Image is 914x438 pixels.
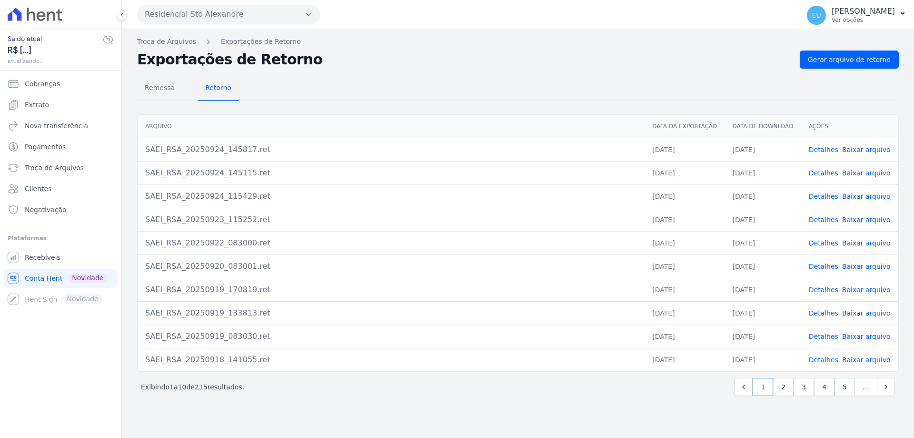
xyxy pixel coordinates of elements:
span: Nova transferência [25,121,88,131]
a: Baixar arquivo [842,216,891,224]
a: Troca de Arquivos [4,158,118,177]
button: Residencial Sto Alexandre [137,5,320,24]
span: Negativação [25,205,67,214]
a: Baixar arquivo [842,333,891,340]
a: Detalhes [809,286,838,294]
span: Saldo atual [8,34,102,44]
a: Baixar arquivo [842,263,891,270]
a: Detalhes [809,239,838,247]
a: Exportações de Retorno [221,37,301,47]
a: Nova transferência [4,116,118,135]
a: Detalhes [809,146,838,153]
a: Baixar arquivo [842,193,891,200]
a: Pagamentos [4,137,118,156]
td: [DATE] [725,278,801,301]
nav: Breadcrumb [137,37,899,47]
td: [DATE] [725,325,801,348]
span: Cobranças [25,79,60,89]
a: Detalhes [809,309,838,317]
a: Cobranças [4,74,118,93]
a: Detalhes [809,263,838,270]
td: [DATE] [645,184,725,208]
a: 4 [814,378,835,396]
p: [PERSON_NAME] [832,7,895,16]
div: SAEI_RSA_20250924_145817.ret [145,144,637,155]
div: SAEI_RSA_20250919_133813.ret [145,307,637,319]
a: Detalhes [809,356,838,364]
div: SAEI_RSA_20250919_083030.ret [145,331,637,342]
span: atualizando... [8,57,102,65]
td: [DATE] [725,208,801,231]
span: 1 [169,383,174,391]
td: [DATE] [725,161,801,184]
a: Baixar arquivo [842,286,891,294]
div: SAEI_RSA_20250919_170819.ret [145,284,637,295]
td: [DATE] [645,325,725,348]
a: Negativação [4,200,118,219]
td: [DATE] [645,278,725,301]
span: Recebíveis [25,253,60,262]
nav: Sidebar [8,74,114,309]
td: [DATE] [725,231,801,255]
div: SAEI_RSA_20250918_141055.ret [145,354,637,366]
a: Conta Hent Novidade [4,269,118,288]
span: Gerar arquivo de retorno [808,55,891,64]
a: Baixar arquivo [842,356,891,364]
span: Pagamentos [25,142,66,152]
span: Remessa [139,78,180,97]
span: Retorno [199,78,237,97]
a: Baixar arquivo [842,169,891,177]
th: Data da Exportação [645,115,725,138]
td: [DATE] [725,184,801,208]
a: Remessa [137,76,182,101]
td: [DATE] [645,255,725,278]
a: Detalhes [809,169,838,177]
span: EU [812,12,821,19]
td: [DATE] [645,138,725,161]
a: Baixar arquivo [842,239,891,247]
a: Troca de Arquivos [137,37,196,47]
a: 2 [773,378,794,396]
td: [DATE] [645,348,725,371]
div: SAEI_RSA_20250924_115429.ret [145,191,637,202]
span: Conta Hent [25,274,62,283]
p: Ver opções [832,16,895,24]
a: Retorno [198,76,239,101]
a: 5 [835,378,855,396]
button: EU [PERSON_NAME] Ver opções [799,2,914,29]
a: Previous [735,378,753,396]
span: Troca de Arquivos [25,163,84,173]
a: Recebíveis [4,248,118,267]
span: 215 [195,383,208,391]
a: 3 [794,378,814,396]
span: 10 [178,383,187,391]
a: Detalhes [809,193,838,200]
td: [DATE] [645,208,725,231]
div: SAEI_RSA_20250920_083001.ret [145,261,637,272]
div: SAEI_RSA_20250924_145115.ret [145,167,637,179]
a: Detalhes [809,333,838,340]
td: [DATE] [725,301,801,325]
span: Novidade [68,273,107,283]
td: [DATE] [645,161,725,184]
th: Arquivo [138,115,645,138]
a: Baixar arquivo [842,146,891,153]
span: R$ [...] [8,44,102,57]
a: 1 [753,378,773,396]
td: [DATE] [725,138,801,161]
a: Clientes [4,179,118,198]
td: [DATE] [725,255,801,278]
a: Next [877,378,895,396]
th: Ações [801,115,898,138]
td: [DATE] [645,301,725,325]
span: … [854,378,877,396]
h2: Exportações de Retorno [137,53,792,66]
div: SAEI_RSA_20250923_115252.ret [145,214,637,225]
div: SAEI_RSA_20250922_083000.ret [145,237,637,249]
td: [DATE] [645,231,725,255]
a: Extrato [4,95,118,114]
th: Data de Download [725,115,801,138]
a: Gerar arquivo de retorno [800,51,899,69]
p: Exibindo a de resultados. [141,382,244,392]
a: Baixar arquivo [842,309,891,317]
